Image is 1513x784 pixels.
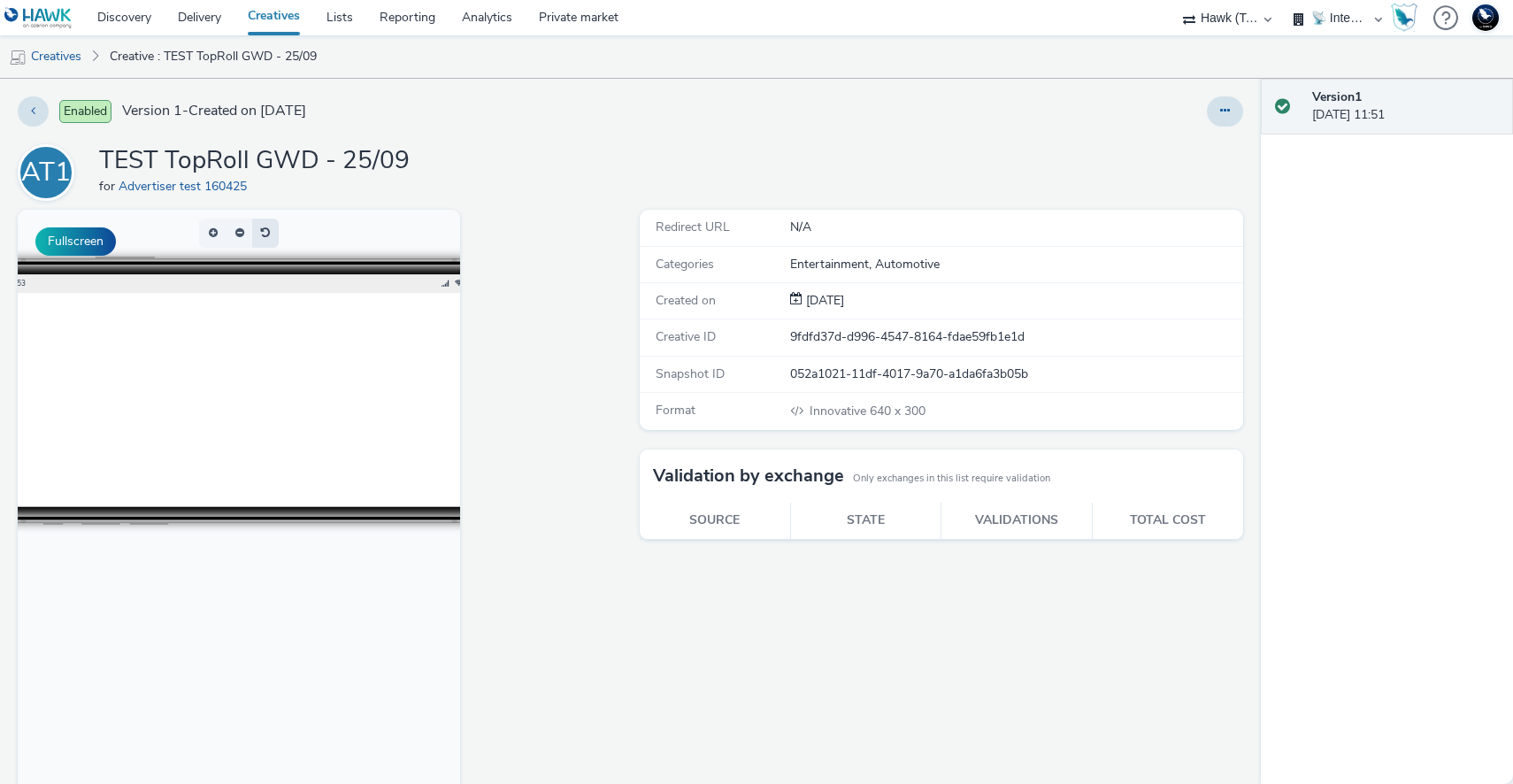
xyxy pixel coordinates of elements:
img: Hawk Academy [1391,4,1417,32]
div: [DATE] 11:51 [1312,88,1499,125]
th: Validations [941,503,1093,539]
small: Only exchanges in this list require validation [853,472,1050,486]
span: Format [656,402,695,419]
span: Categories [656,256,714,273]
button: Fullscreen [35,227,116,256]
h1: TEST TopRoll GWD - 25/09 [99,144,410,178]
span: Version 1 - Created on [DATE] [122,101,306,121]
span: Redirect URL [656,219,730,235]
span: N/A [790,219,811,235]
span: Enabled [59,100,111,123]
img: Support Hawk [1472,4,1499,31]
div: AT1 [21,148,71,197]
strong: Version 1 [1312,88,1362,105]
th: Source [640,503,791,539]
h3: Validation by exchange [653,463,844,489]
a: Hawk Academy [1391,4,1425,32]
a: Advertiser test 160425 [119,178,254,195]
img: mobile [9,49,27,66]
a: AT1 [18,164,81,181]
span: Innovative [810,403,870,419]
span: 640 x 300 [808,403,925,419]
span: Snapshot ID [656,365,725,382]
th: State [790,503,941,539]
div: Creation 25 September 2025, 11:51 [803,292,844,310]
div: 052a1021-11df-4017-9a70-a1da6fa3b05b [790,365,1241,383]
th: Total cost [1092,503,1243,539]
span: Creative ID [656,328,716,345]
div: 9fdfd37d-d996-4547-8164-fdae59fb1e1d [790,328,1241,346]
span: Created on [656,292,716,309]
div: Entertainment, Automotive [790,256,1241,273]
img: undefined Logo [4,7,73,29]
a: Creative : TEST TopRoll GWD - 25/09 [101,35,326,78]
span: for [99,178,119,195]
span: [DATE] [803,292,844,309]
